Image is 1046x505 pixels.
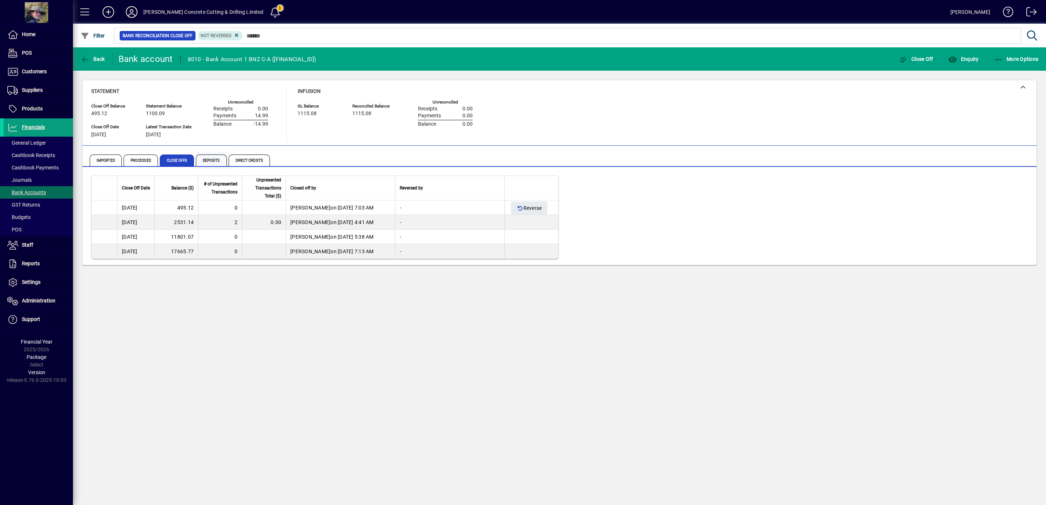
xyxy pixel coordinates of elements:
td: 495.12 [154,200,198,215]
a: Settings [4,273,73,291]
span: Staff [22,242,33,248]
a: POS [4,44,73,62]
a: Staff [4,236,73,254]
span: POS [7,227,22,232]
span: [DATE] [146,132,161,138]
span: [PERSON_NAME] [290,248,330,254]
a: Home [4,26,73,44]
div: Bank account [119,53,173,65]
span: Financial Year [21,339,53,345]
span: 0.00 [462,113,473,119]
span: Balance [213,121,232,127]
button: Profile [120,5,143,19]
a: POS [4,223,73,236]
td: 17665.77 [154,244,198,259]
span: Products [22,106,43,111]
td: - [395,244,504,259]
td: [DATE] [117,230,154,244]
span: [DATE] [91,132,106,138]
span: Package [27,354,46,360]
a: Reports [4,255,73,273]
td: [DATE] [117,215,154,230]
span: Administration [22,298,55,304]
span: Not reversed [201,33,232,38]
td: - [395,215,504,230]
span: Balance [418,121,436,127]
td: 0.00 [242,215,286,230]
a: Administration [4,292,73,310]
span: Budgets [7,214,31,220]
span: Settings [22,279,40,285]
span: POS [22,50,32,56]
td: - [395,200,504,215]
span: 14.99 [255,113,268,119]
td: [DATE] [117,200,154,215]
span: # of Unpresented Transactions [203,180,237,196]
span: Receipts [213,106,233,112]
span: 0.00 [462,106,473,112]
span: Close Off Date [122,184,150,192]
span: 0.00 [462,121,473,127]
span: [PERSON_NAME] [290,219,330,225]
span: GL Balance [298,104,341,109]
span: [PERSON_NAME] [290,234,330,240]
a: General Ledger [4,137,73,149]
span: 495.12 [91,111,107,117]
td: on [DATE] 5:38 AM [286,230,395,244]
td: 2531.14 [154,215,198,230]
td: on [DATE] 4:41 AM [286,215,395,230]
span: Deposits [196,154,227,166]
button: Close Off [897,52,935,66]
td: - [395,230,504,244]
td: on [DATE] 7:13 AM [286,244,395,259]
span: Version [28,369,45,375]
td: on [DATE] 7:03 AM [286,200,395,215]
span: GST Returns [7,202,40,208]
span: Balance ($) [171,184,194,192]
button: More Options [992,52,1041,66]
span: Cashbook Receipts [7,152,55,158]
div: [PERSON_NAME] [950,6,990,18]
span: Reverse [517,202,542,214]
span: Bank Accounts [7,189,46,195]
span: Closed off by [290,184,316,192]
a: Bank Accounts [4,186,73,199]
span: Direct Credits [229,154,270,166]
a: Budgets [4,211,73,223]
span: Latest Transaction Date [146,125,191,129]
button: Add [97,5,120,19]
a: Cashbook Payments [4,161,73,174]
mat-chip: Reversal status: Not reversed [198,31,243,40]
a: Products [4,100,73,118]
span: General Ledger [7,140,46,146]
span: Close Off Date [91,125,135,129]
button: Back [79,52,107,66]
td: 0 [198,200,242,215]
span: Reversed by [400,184,423,192]
span: Filter [81,33,105,39]
span: Customers [22,68,47,74]
span: Unpresented Transactions Total ($) [247,176,281,200]
span: Payments [418,113,441,119]
span: Home [22,31,35,37]
td: 11801.07 [154,230,198,244]
span: Support [22,316,40,322]
app-page-header-button: Back [73,52,113,66]
div: [PERSON_NAME] Concrete Cutting & Drilling Limited [143,6,264,18]
button: Reverse [511,201,547,215]
span: Financials [22,124,45,130]
span: Imported [90,154,122,166]
a: Support [4,310,73,329]
span: Processed [124,154,158,166]
span: Close Off [899,56,933,62]
span: -14.99 [253,121,268,127]
span: 1100.09 [146,111,165,117]
span: Reconciled Balance [352,104,396,109]
td: [DATE] [117,244,154,259]
span: Suppliers [22,87,43,93]
button: Filter [79,29,107,42]
span: 0.00 [258,106,268,112]
span: Bank Reconciliation Close Off [123,32,193,39]
span: Close Offs [160,154,194,166]
a: Customers [4,63,73,81]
